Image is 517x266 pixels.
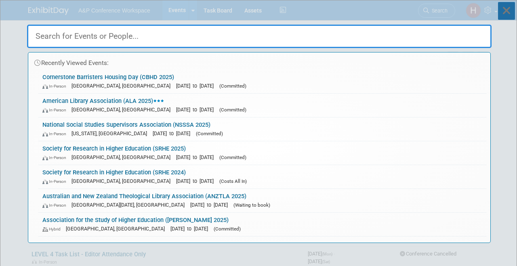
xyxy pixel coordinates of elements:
[196,131,223,136] span: (Committed)
[38,189,486,212] a: Australian and New Zealand Theological Library Association (ANZTLA 2025) In-Person [GEOGRAPHIC_DA...
[219,83,246,89] span: (Committed)
[42,226,64,232] span: Hybrid
[176,154,218,160] span: [DATE] to [DATE]
[38,117,486,141] a: National Social Studies Supervisors Association (NSSSA 2025) In-Person [US_STATE], [GEOGRAPHIC_DA...
[153,130,194,136] span: [DATE] to [DATE]
[219,107,246,113] span: (Committed)
[176,83,218,89] span: [DATE] to [DATE]
[233,202,270,208] span: (Waiting to book)
[71,83,174,89] span: [GEOGRAPHIC_DATA], [GEOGRAPHIC_DATA]
[190,202,232,208] span: [DATE] to [DATE]
[38,213,486,236] a: Association for the Study of Higher Education ([PERSON_NAME] 2025) Hybrid [GEOGRAPHIC_DATA], [GEO...
[42,107,70,113] span: In-Person
[42,131,70,136] span: In-Person
[38,70,486,93] a: Cornerstone Barristers Housing Day (CBHD 2025) In-Person [GEOGRAPHIC_DATA], [GEOGRAPHIC_DATA] [DA...
[66,226,169,232] span: [GEOGRAPHIC_DATA], [GEOGRAPHIC_DATA]
[71,178,174,184] span: [GEOGRAPHIC_DATA], [GEOGRAPHIC_DATA]
[71,154,174,160] span: [GEOGRAPHIC_DATA], [GEOGRAPHIC_DATA]
[170,226,212,232] span: [DATE] to [DATE]
[42,84,70,89] span: In-Person
[27,25,492,48] input: Search for Events or People...
[219,178,247,184] span: (Costs All In)
[42,203,70,208] span: In-Person
[176,178,218,184] span: [DATE] to [DATE]
[71,130,151,136] span: [US_STATE], [GEOGRAPHIC_DATA]
[32,52,486,70] div: Recently Viewed Events:
[38,94,486,117] a: American Library Association (ALA 2025) In-Person [GEOGRAPHIC_DATA], [GEOGRAPHIC_DATA] [DATE] to ...
[38,165,486,189] a: Society for Research in Higher Education (SRHE 2024) In-Person [GEOGRAPHIC_DATA], [GEOGRAPHIC_DAT...
[71,202,189,208] span: [GEOGRAPHIC_DATA][DATE], [GEOGRAPHIC_DATA]
[71,107,174,113] span: [GEOGRAPHIC_DATA], [GEOGRAPHIC_DATA]
[42,179,70,184] span: In-Person
[176,107,218,113] span: [DATE] to [DATE]
[219,155,246,160] span: (Committed)
[42,155,70,160] span: In-Person
[38,141,486,165] a: Society for Research in Higher Education (SRHE 2025) In-Person [GEOGRAPHIC_DATA], [GEOGRAPHIC_DAT...
[214,226,241,232] span: (Committed)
